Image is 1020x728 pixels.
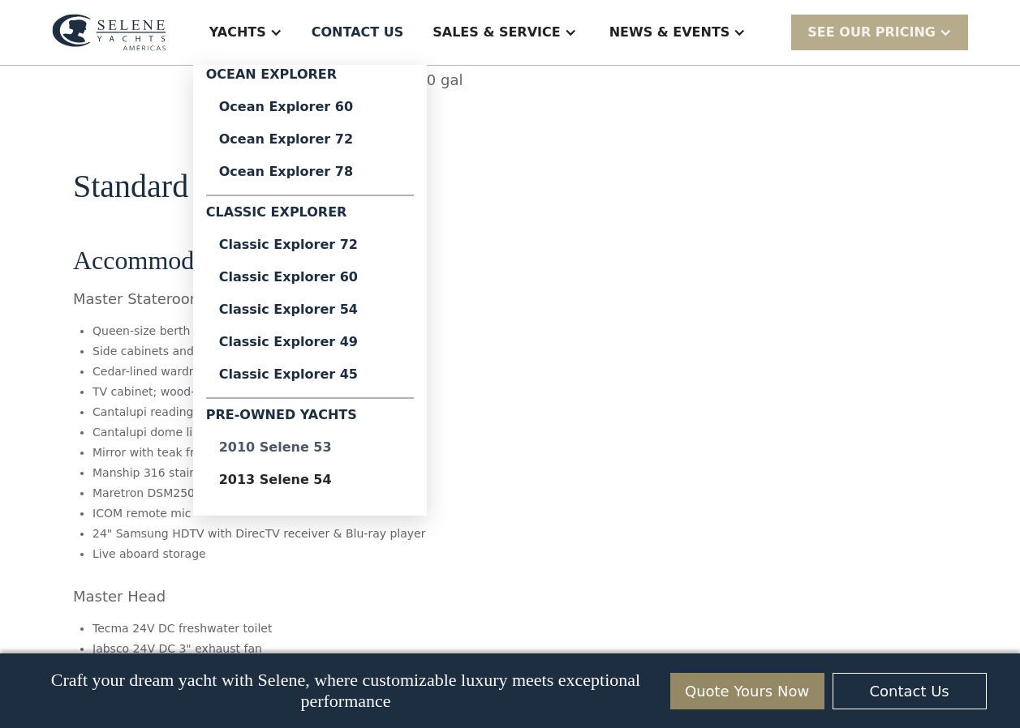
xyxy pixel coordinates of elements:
div: SEE Our Pricing [807,23,936,42]
li: Mirror with teak frame [93,444,659,461]
a: Classic Explorer 60 [206,261,414,293]
div: Classic Explorer 49 [219,336,401,349]
a: Ocean Explorer 60 [206,91,414,123]
li: Cantalupi dome lights [93,424,659,441]
a: Quote Yours Now [670,673,824,709]
span: Unsubscribe any time by clicking the link at the bottom of any message [4,360,203,418]
div: Yachts [209,23,266,42]
nav: Yachts [193,65,427,516]
a: 2010 Selene 53 [206,431,414,464]
div: Classic Explorer [206,203,414,229]
div: Ocean Explorer 72 [219,133,401,146]
div: 2013 Selene 54 [219,473,401,486]
div: Ocean Explorer [206,65,414,91]
a: Classic Explorer 49 [206,326,414,358]
a: Classic Explorer 45 [206,358,414,391]
li: Maretron DSM250 monitor [93,485,659,502]
li: Cantalupi reading lights; [93,404,659,421]
a: Ocean Explorer 78 [206,156,414,188]
div: Sales & Service [433,23,560,42]
input: I want to subscribe to your Newsletter.Unsubscribe any time by clicking the link at the bottom of... [4,361,15,371]
h2: Standard options [73,169,292,204]
div: Classic Explorer 54 [219,303,401,316]
div: Classic Explorer 45 [219,368,401,381]
li: ICOM remote mic [93,505,659,522]
a: Classic Explorer 54 [206,293,414,326]
div: Ocean Explorer 60 [219,101,401,113]
li: Queen-size berth with 6" foam mattress [93,323,659,340]
p: Master Stateroom [73,288,659,310]
a: Contact Us [833,673,987,709]
div: Pre-Owned Yachts [206,405,414,431]
li: Live aboard storage [93,546,659,563]
li: Jabsco 24V DC 3" exhaust fan [93,640,659,657]
li: TV cabinet; wood-veneer countertop [93,383,659,400]
li: Manship 316 stainless opening portlights [93,465,659,482]
a: Classic Explorer 72 [206,229,414,261]
div: Contact US [312,23,404,42]
div: Classic Explorer 72 [219,238,401,251]
a: Ocean Explorer 72 [206,123,414,156]
h5: Accommodations [73,246,659,275]
a: 2013 Selene 54 [206,464,414,496]
p: Master Head [73,585,659,607]
li: Tecma 24V DC freshwater toilet [93,620,659,637]
p: Craft your dream yacht with Selene, where customizable luxury meets exceptional performance [33,670,657,712]
div: News & EVENTS [609,23,730,42]
div: Classic Explorer 60 [219,271,401,284]
strong: I want to subscribe to your Newsletter. [4,360,184,388]
li: Cedar-lined wardrobe with automatic light [93,363,659,380]
li: Side cabinets and bureau drawers [93,343,659,360]
div: 2010 Selene 53 [219,441,401,454]
div: Ocean Explorer 78 [219,165,401,178]
div: SEE Our Pricing [791,15,968,49]
img: logo [52,14,166,51]
li: 24" Samsung HDTV with DirecTV receiver & Blu-ray player [93,525,659,542]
